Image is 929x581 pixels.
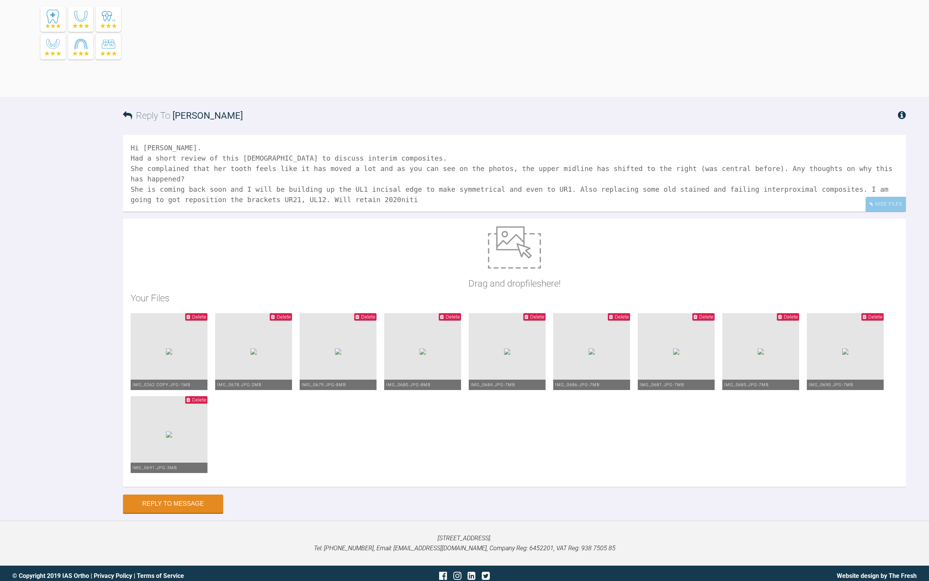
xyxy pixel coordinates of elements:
[12,571,314,581] div: © Copyright 2019 IAS Ortho | |
[131,291,898,305] h2: Your Files
[809,382,853,387] span: IMG_0690.JPG - 7MB
[217,382,262,387] span: IMG_0678.JPG - 2MB
[471,382,515,387] span: IMG_0684.JPG - 7MB
[420,349,426,355] img: a94679d7-b1b1-4f3b-b4c1-28c05c5dd448
[530,314,544,320] span: Delete
[842,349,848,355] img: e6b7c9c4-2580-454c-bd16-37078ff6197c
[133,465,177,470] span: IMG_0691.JPG - 3MB
[724,382,769,387] span: IMG_0685.JPG - 7MB
[589,349,595,355] img: 36d32c1c-a9d1-44e0-b1dd-507085846a07
[868,314,883,320] span: Delete
[699,314,713,320] span: Delete
[166,349,172,355] img: b7777c1a-352c-4908-97ef-a66b9a022079
[615,314,629,320] span: Delete
[133,382,191,387] span: IMG_0262 copy.JPG - 1MB
[555,382,600,387] span: IMG_0686.JPG - 7MB
[640,382,684,387] span: IMG_0681.JPG - 7MB
[123,495,223,513] button: Reply to Message
[673,349,679,355] img: 110d5f7f-4fd4-4ee0-a34d-0e3fbeb49ada
[277,314,291,320] span: Delete
[837,572,917,579] a: Website design by The Fresh
[504,349,510,355] img: e4c58e6a-4591-4dec-9b2b-e04b8ef45ebd
[468,276,561,291] p: Drag and drop files here!
[250,349,257,355] img: 969065e0-20af-4b4a-af31-83d41afd155d
[192,397,206,403] span: Delete
[361,314,375,320] span: Delete
[866,197,906,212] div: Hide Files
[446,314,460,320] span: Delete
[335,349,341,355] img: c6cd7a1b-223b-40a2-844a-2926a4174e7c
[123,108,243,123] h3: Reply To
[173,110,243,121] span: [PERSON_NAME]
[758,349,764,355] img: 2f45ac40-e618-4bea-ad93-11f6d8b2c5b9
[784,314,798,320] span: Delete
[166,432,172,438] img: a22afd9b-d1af-4b4c-95e1-2c4179a59374
[12,533,917,553] p: [STREET_ADDRESS]. Tel: [PHONE_NUMBER], Email: [EMAIL_ADDRESS][DOMAIN_NAME], Company Reg: 6452201,...
[192,314,206,320] span: Delete
[123,135,906,212] textarea: Hi [PERSON_NAME]. Had a short review of this [DEMOGRAPHIC_DATA] to discuss interim composites. Sh...
[137,572,184,579] a: Terms of Service
[386,382,431,387] span: IMG_0680.JPG - 8MB
[302,382,346,387] span: IMG_0679.JPG - 8MB
[94,572,132,579] a: Privacy Policy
